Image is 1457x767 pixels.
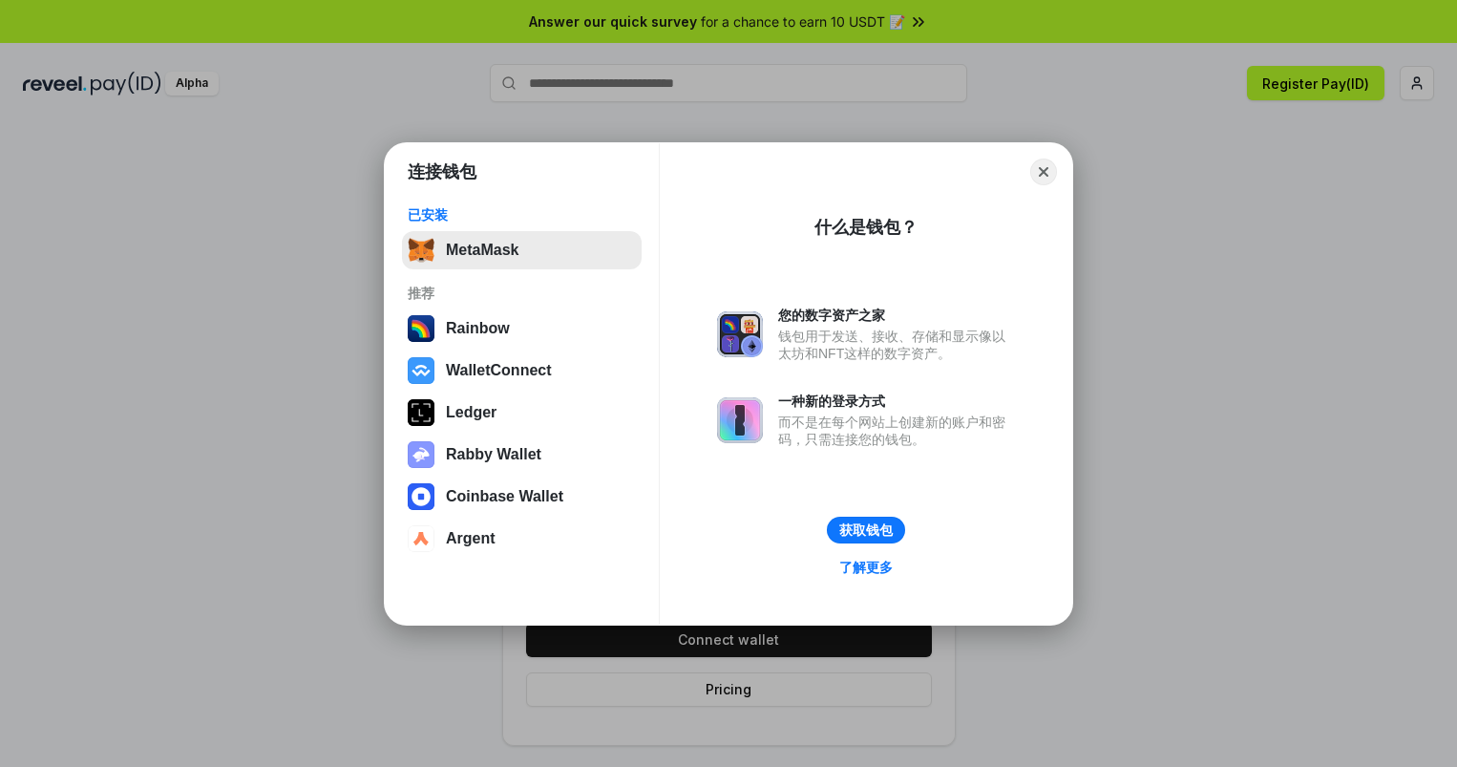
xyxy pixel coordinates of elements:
div: Coinbase Wallet [446,488,563,505]
button: 获取钱包 [827,517,905,543]
button: WalletConnect [402,352,642,390]
img: svg+xml,%3Csvg%20xmlns%3D%22http%3A%2F%2Fwww.w3.org%2F2000%2Fsvg%22%20fill%3D%22none%22%20viewBox... [717,397,763,443]
div: 什么是钱包？ [814,216,918,239]
button: Rabby Wallet [402,436,642,474]
img: svg+xml,%3Csvg%20width%3D%22120%22%20height%3D%22120%22%20viewBox%3D%220%200%20120%20120%22%20fil... [408,315,434,342]
div: Argent [446,530,496,547]
div: Rabby Wallet [446,446,541,463]
img: svg+xml,%3Csvg%20xmlns%3D%22http%3A%2F%2Fwww.w3.org%2F2000%2Fsvg%22%20width%3D%2228%22%20height%3... [408,399,434,426]
div: 已安装 [408,206,636,224]
div: 一种新的登录方式 [778,393,1015,410]
div: 您的数字资产之家 [778,307,1015,324]
div: 了解更多 [839,559,893,576]
div: 推荐 [408,285,636,302]
div: WalletConnect [446,362,552,379]
button: Ledger [402,394,642,432]
h1: 连接钱包 [408,160,476,183]
img: svg+xml,%3Csvg%20xmlns%3D%22http%3A%2F%2Fwww.w3.org%2F2000%2Fsvg%22%20fill%3D%22none%22%20viewBox... [408,441,434,468]
div: 钱包用于发送、接收、存储和显示像以太坊和NFT这样的数字资产。 [778,328,1015,362]
button: Argent [402,520,642,558]
div: Rainbow [446,320,510,337]
img: svg+xml,%3Csvg%20fill%3D%22none%22%20height%3D%2233%22%20viewBox%3D%220%200%2035%2033%22%20width%... [408,237,434,264]
button: Coinbase Wallet [402,478,642,516]
img: svg+xml,%3Csvg%20xmlns%3D%22http%3A%2F%2Fwww.w3.org%2F2000%2Fsvg%22%20fill%3D%22none%22%20viewBox... [717,311,763,357]
img: svg+xml,%3Csvg%20width%3D%2228%22%20height%3D%2228%22%20viewBox%3D%220%200%2028%2028%22%20fill%3D... [408,357,434,384]
div: 而不是在每个网站上创建新的账户和密码，只需连接您的钱包。 [778,414,1015,448]
div: 获取钱包 [839,522,893,539]
a: 了解更多 [828,555,904,580]
img: svg+xml,%3Csvg%20width%3D%2228%22%20height%3D%2228%22%20viewBox%3D%220%200%2028%2028%22%20fill%3D... [408,525,434,552]
button: Close [1030,159,1057,185]
div: Ledger [446,404,496,421]
button: MetaMask [402,231,642,269]
img: svg+xml,%3Csvg%20width%3D%2228%22%20height%3D%2228%22%20viewBox%3D%220%200%2028%2028%22%20fill%3D... [408,483,434,510]
button: Rainbow [402,309,642,348]
div: MetaMask [446,242,518,259]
